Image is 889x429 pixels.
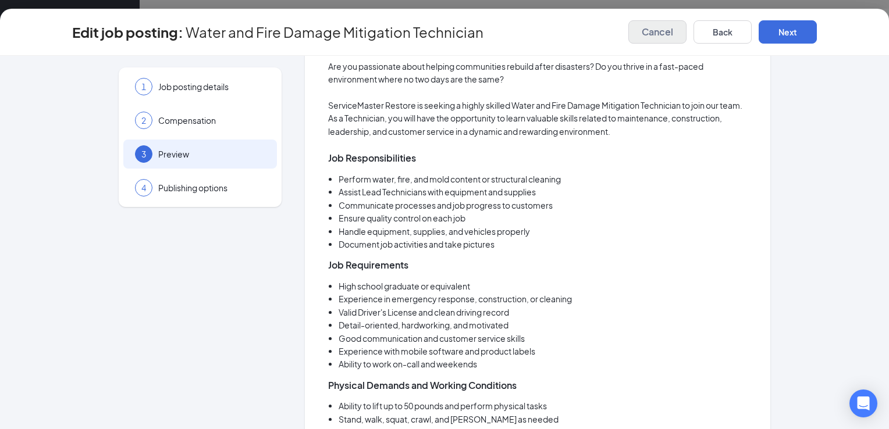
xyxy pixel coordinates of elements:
p: ServiceMaster Restore is seeking a highly skilled Water and Fire Damage Mitigation Technician to ... [328,99,747,138]
h3: Edit job posting: [72,22,183,42]
span: Job posting details [158,81,265,92]
span: 1 [141,81,146,92]
li: Valid Driver's License and clean driving record [339,306,747,319]
span: Compensation [158,115,265,126]
button: Back [694,20,752,44]
li: Detail-oriented, hardworking, and motivated [339,319,747,331]
span: Publishing options [158,182,265,194]
li: Assist Lead Technicians with equipment and supplies [339,185,747,198]
li: Ability to work on-call and weekends [339,357,747,370]
li: Handle equipment, supplies, and vehicles properly [339,225,747,238]
strong: Job Responsibilities [328,152,416,164]
li: Document job activities and take pictures [339,238,747,251]
strong: Physical Demands and Working Conditions [328,379,517,391]
span: 3 [141,148,146,160]
li: High school graduate or equivalent [339,280,747,292]
div: Open Intercom Messenger [849,389,877,417]
li: Stand, walk, squat, crawl, and [PERSON_NAME] as needed [339,413,747,426]
li: Good communication and customer service skills [339,332,747,345]
button: Cancel [628,20,687,44]
li: Ensure quality control on each job [339,212,747,224]
li: Ability to lift up to 50 pounds and perform physical tasks [339,399,747,412]
p: Are you passionate about helping communities rebuild after disasters? Do you thrive in a fast-pac... [328,60,747,86]
span: Preview [158,148,265,160]
span: 4 [141,182,146,194]
span: Water and Fire Damage Mitigation Technician [186,26,483,38]
li: Perform water, fire, and mold content or structural cleaning [339,173,747,185]
li: Experience in emergency response, construction, or cleaning [339,292,747,305]
strong: Job Requirements [328,259,408,271]
span: Cancel [642,26,673,38]
li: Experience with mobile software and product labels [339,345,747,357]
button: Next [759,20,817,44]
li: Communicate processes and job progress to customers [339,199,747,212]
span: 2 [141,115,146,126]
